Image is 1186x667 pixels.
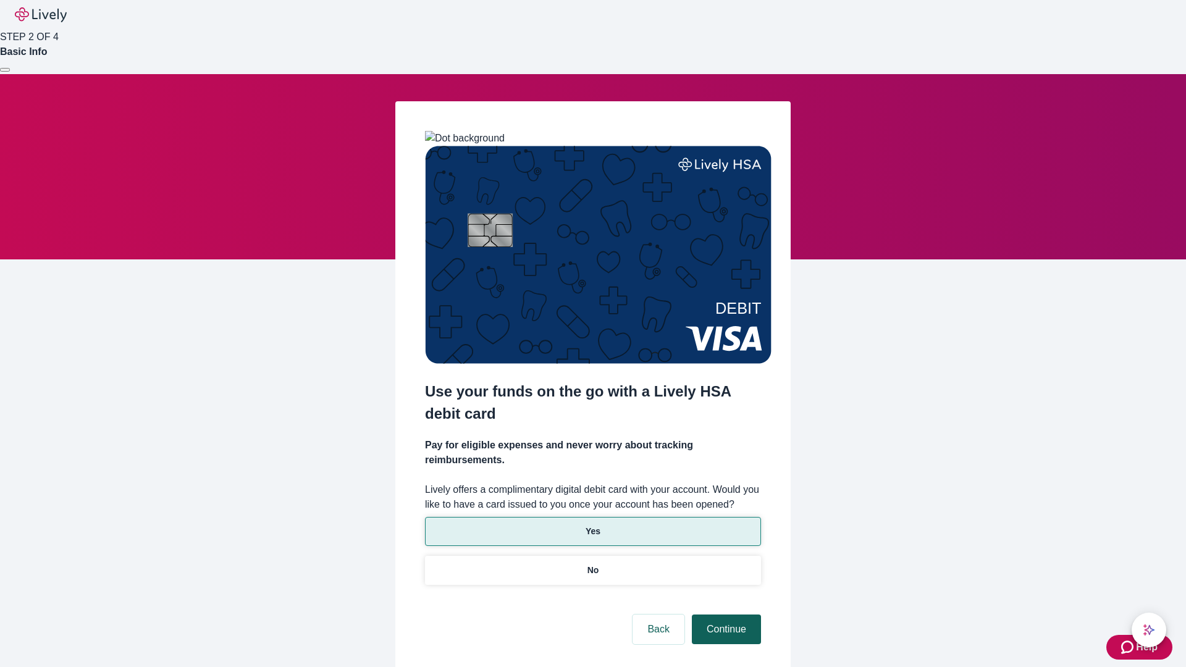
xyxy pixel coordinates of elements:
button: Zendesk support iconHelp [1106,635,1172,660]
span: Help [1136,640,1158,655]
button: Back [633,615,684,644]
img: Lively [15,7,67,22]
button: Continue [692,615,761,644]
h2: Use your funds on the go with a Lively HSA debit card [425,380,761,425]
h4: Pay for eligible expenses and never worry about tracking reimbursements. [425,438,761,468]
button: No [425,556,761,585]
svg: Lively AI Assistant [1143,624,1155,636]
img: Dot background [425,131,505,146]
svg: Zendesk support icon [1121,640,1136,655]
button: Yes [425,517,761,546]
p: Yes [586,525,600,538]
p: No [587,564,599,577]
img: Debit card [425,146,772,364]
label: Lively offers a complimentary digital debit card with your account. Would you like to have a card... [425,482,761,512]
button: chat [1132,613,1166,647]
